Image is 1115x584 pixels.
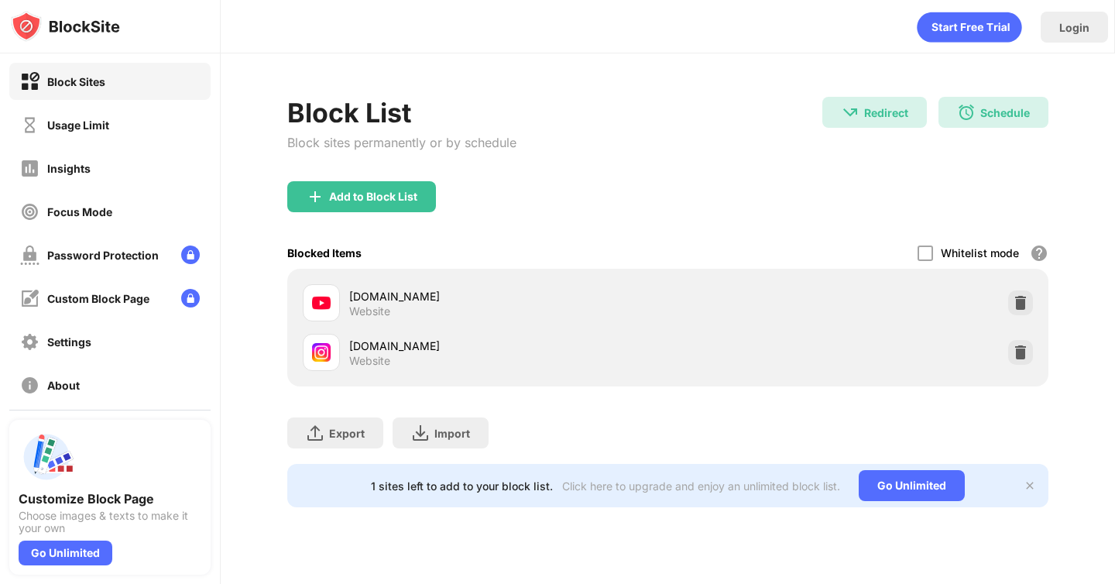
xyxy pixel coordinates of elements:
div: Website [349,304,390,318]
div: Choose images & texts to make it your own [19,510,201,534]
img: insights-off.svg [20,159,39,178]
div: Focus Mode [47,205,112,218]
div: Block List [287,97,516,129]
div: Export [329,427,365,440]
div: Import [434,427,470,440]
img: logo-blocksite.svg [11,11,120,42]
img: lock-menu.svg [181,289,200,307]
div: Block sites permanently or by schedule [287,135,516,150]
div: About [47,379,80,392]
div: Password Protection [47,249,159,262]
div: Website [349,354,390,368]
img: block-on.svg [20,72,39,91]
div: Redirect [864,106,908,119]
div: Blocked Items [287,246,362,259]
img: password-protection-off.svg [20,246,39,265]
img: lock-menu.svg [181,246,200,264]
img: favicons [312,294,331,312]
div: Click here to upgrade and enjoy an unlimited block list. [562,479,840,493]
div: Customize Block Page [19,491,201,507]
div: Usage Limit [47,119,109,132]
img: about-off.svg [20,376,39,395]
img: focus-off.svg [20,202,39,222]
div: Go Unlimited [859,470,965,501]
div: [DOMAIN_NAME] [349,338,667,354]
img: settings-off.svg [20,332,39,352]
div: Login [1059,21,1089,34]
div: Settings [47,335,91,349]
img: favicons [312,343,331,362]
div: Add to Block List [329,191,417,203]
div: Schedule [980,106,1030,119]
img: customize-block-page-off.svg [20,289,39,308]
img: x-button.svg [1024,479,1036,492]
div: Insights [47,162,91,175]
img: push-custom-page.svg [19,429,74,485]
div: Go Unlimited [19,541,112,565]
div: [DOMAIN_NAME] [349,288,667,304]
div: animation [917,12,1022,43]
div: 1 sites left to add to your block list. [371,479,553,493]
img: time-usage-off.svg [20,115,39,135]
div: Whitelist mode [941,246,1019,259]
div: Custom Block Page [47,292,149,305]
div: Block Sites [47,75,105,88]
